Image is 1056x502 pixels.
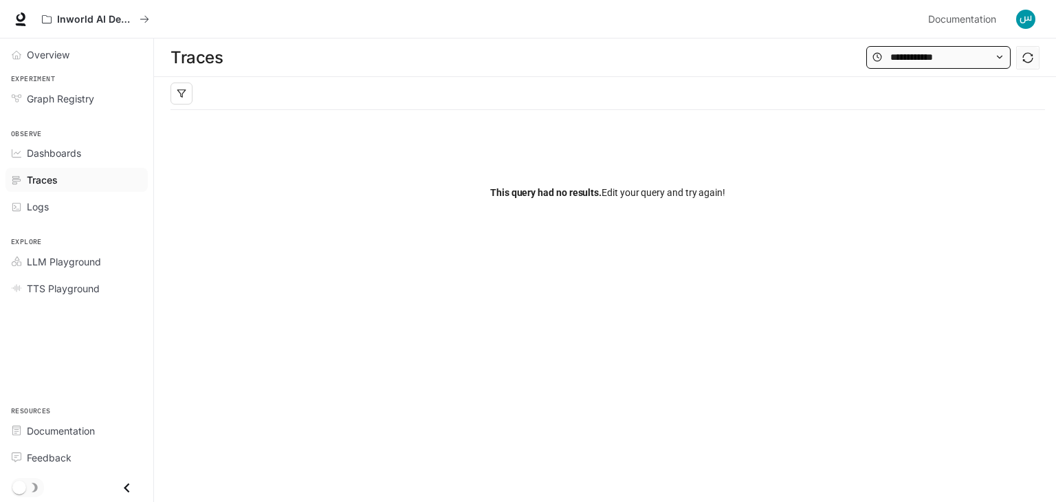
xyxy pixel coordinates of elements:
[490,185,725,200] span: Edit your query and try again!
[111,474,142,502] button: Close drawer
[1016,10,1035,29] img: User avatar
[27,450,71,465] span: Feedback
[5,250,148,274] a: LLM Playground
[5,141,148,165] a: Dashboards
[57,14,134,25] p: Inworld AI Demos
[27,424,95,438] span: Documentation
[36,6,155,33] button: All workspaces
[5,276,148,301] a: TTS Playground
[5,419,148,443] a: Documentation
[5,195,148,219] a: Logs
[27,281,100,296] span: TTS Playground
[27,254,101,269] span: LLM Playground
[5,446,148,470] a: Feedback
[928,11,996,28] span: Documentation
[5,43,148,67] a: Overview
[27,146,81,160] span: Dashboards
[1022,52,1033,63] span: sync
[170,44,223,72] h1: Traces
[27,47,69,62] span: Overview
[27,173,58,187] span: Traces
[1012,6,1039,33] button: User avatar
[27,91,94,106] span: Graph Registry
[27,199,49,214] span: Logs
[12,479,26,494] span: Dark mode toggle
[5,87,148,111] a: Graph Registry
[5,168,148,192] a: Traces
[490,187,602,198] span: This query had no results.
[923,6,1006,33] a: Documentation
